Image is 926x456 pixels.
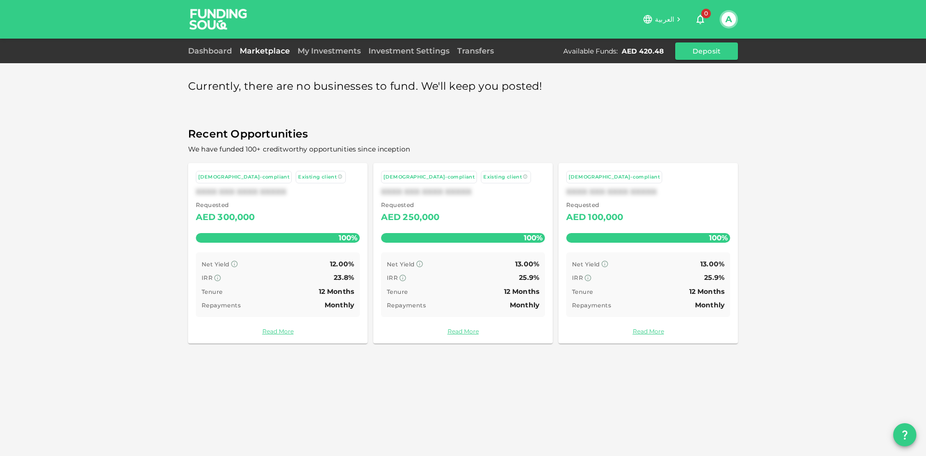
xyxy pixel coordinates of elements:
[325,301,354,309] span: Monthly
[569,173,660,181] div: [DEMOGRAPHIC_DATA]-compliant
[572,261,600,268] span: Net Yield
[196,210,216,225] div: AED
[387,261,415,268] span: Net Yield
[510,301,539,309] span: Monthly
[196,187,360,196] div: XXXX XXX XXXX XXXXX
[519,273,539,282] span: 25.9%
[319,287,354,296] span: 12 Months
[373,163,553,344] a: [DEMOGRAPHIC_DATA]-compliant Existing clientXXXX XXX XXXX XXXXX Requested AED250,000100% Net Yiel...
[387,302,426,309] span: Repayments
[298,174,337,180] span: Existing client
[566,327,730,336] a: Read More
[365,46,453,55] a: Investment Settings
[893,423,916,446] button: question
[572,288,593,295] span: Tenure
[336,231,360,245] span: 100%
[294,46,365,55] a: My Investments
[202,302,241,309] span: Repayments
[403,210,439,225] div: 250,000
[196,200,255,210] span: Requested
[622,46,664,56] div: AED 420.48
[566,187,730,196] div: XXXX XXX XXXX XXXXX
[655,15,674,24] span: العربية
[188,163,368,344] a: [DEMOGRAPHIC_DATA]-compliant Existing clientXXXX XXX XXXX XXXXX Requested AED300,000100% Net Yiel...
[218,210,255,225] div: 300,000
[330,260,354,268] span: 12.00%
[691,10,710,29] button: 0
[383,173,475,181] div: [DEMOGRAPHIC_DATA]-compliant
[689,287,724,296] span: 12 Months
[453,46,498,55] a: Transfers
[722,12,736,27] button: A
[381,210,401,225] div: AED
[202,288,222,295] span: Tenure
[483,174,522,180] span: Existing client
[563,46,618,56] div: Available Funds :
[707,231,730,245] span: 100%
[572,302,611,309] span: Repayments
[515,260,539,268] span: 13.00%
[236,46,294,55] a: Marketplace
[588,210,623,225] div: 100,000
[675,42,738,60] button: Deposit
[521,231,545,245] span: 100%
[695,301,724,309] span: Monthly
[566,200,624,210] span: Requested
[701,9,711,18] span: 0
[202,261,230,268] span: Net Yield
[381,327,545,336] a: Read More
[558,163,738,344] a: [DEMOGRAPHIC_DATA]-compliantXXXX XXX XXXX XXXXX Requested AED100,000100% Net Yield 13.00% IRR 25....
[198,173,289,181] div: [DEMOGRAPHIC_DATA]-compliant
[704,273,724,282] span: 25.9%
[188,46,236,55] a: Dashboard
[387,288,408,295] span: Tenure
[202,274,213,281] span: IRR
[334,273,354,282] span: 23.8%
[566,210,586,225] div: AED
[188,125,738,144] span: Recent Opportunities
[381,187,545,196] div: XXXX XXX XXXX XXXXX
[188,77,543,96] span: Currently, there are no businesses to fund. We'll keep you posted!
[381,200,440,210] span: Requested
[700,260,724,268] span: 13.00%
[188,145,410,153] span: We have funded 100+ creditworthy opportunities since inception
[196,327,360,336] a: Read More
[387,274,398,281] span: IRR
[504,287,539,296] span: 12 Months
[572,274,583,281] span: IRR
